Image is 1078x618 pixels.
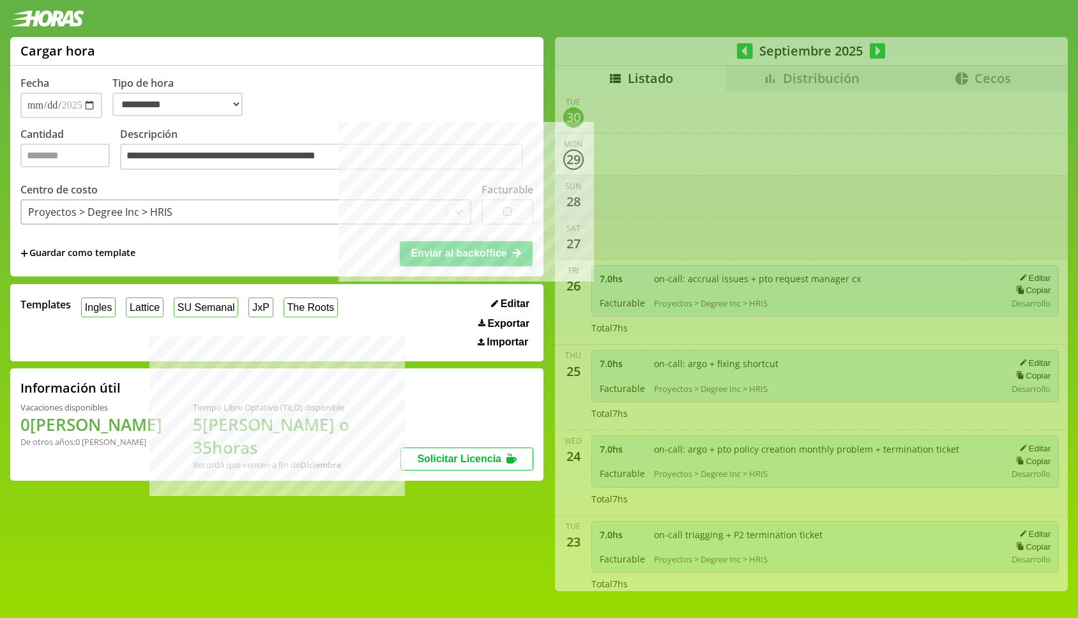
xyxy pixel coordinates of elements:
label: Cantidad [20,127,120,174]
img: logotipo [10,10,84,27]
span: Exportar [487,318,529,329]
label: Facturable [482,183,533,197]
div: Tiempo Libre Optativo (TiLO) disponible [193,402,400,413]
span: +Guardar como template [20,246,135,260]
select: Tipo de hora [112,93,243,116]
span: Templates [20,298,71,312]
textarea: Descripción [120,144,523,170]
label: Descripción [120,127,533,174]
button: Solicitar Licencia [400,448,533,471]
h2: Información útil [20,379,121,396]
button: SU Semanal [174,298,238,317]
div: Recordá que vencen a fin de [193,459,400,471]
button: Exportar [474,317,533,330]
button: Lattice [126,298,163,317]
div: Vacaciones disponibles [20,402,162,413]
input: Cantidad [20,144,110,167]
label: Fecha [20,76,49,90]
div: De otros años: 0 [PERSON_NAME] [20,436,162,448]
button: Enviar al backoffice [400,241,533,266]
button: JxP [248,298,273,317]
span: Solicitar Licencia [417,453,501,464]
button: Ingles [81,298,116,317]
label: Tipo de hora [112,76,253,118]
button: The Roots [284,298,338,317]
span: Enviar al backoffice [411,248,506,259]
span: + [20,246,28,260]
span: Importar [487,336,528,348]
b: Diciembre [300,459,341,471]
span: Editar [501,298,529,310]
h1: 0 [PERSON_NAME] [20,413,162,436]
label: Centro de costo [20,183,98,197]
div: Proyectos > Degree Inc > HRIS [28,205,172,219]
h1: 5 [PERSON_NAME] o 35 horas [193,413,400,459]
h1: Cargar hora [20,42,95,59]
button: Editar [487,298,533,310]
